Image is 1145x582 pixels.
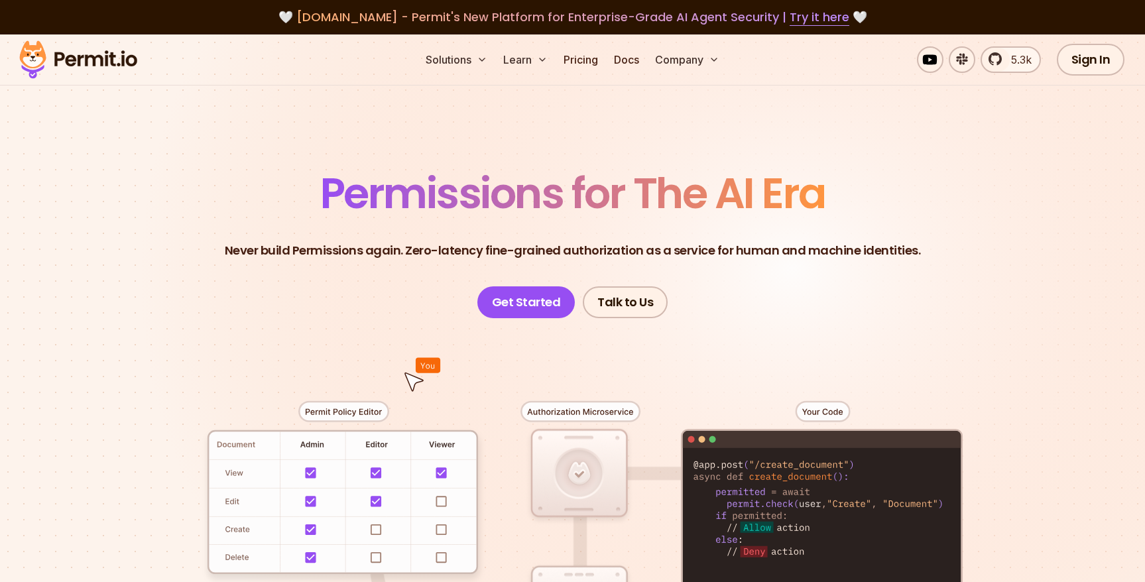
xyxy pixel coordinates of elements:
[296,9,849,25] span: [DOMAIN_NAME] - Permit's New Platform for Enterprise-Grade AI Agent Security |
[32,8,1113,27] div: 🤍 🤍
[558,46,603,73] a: Pricing
[225,241,921,260] p: Never build Permissions again. Zero-latency fine-grained authorization as a service for human and...
[498,46,553,73] button: Learn
[477,286,575,318] a: Get Started
[650,46,725,73] button: Company
[790,9,849,26] a: Try it here
[13,37,143,82] img: Permit logo
[1003,52,1032,68] span: 5.3k
[609,46,644,73] a: Docs
[420,46,493,73] button: Solutions
[1057,44,1125,76] a: Sign In
[320,164,825,223] span: Permissions for The AI Era
[583,286,668,318] a: Talk to Us
[981,46,1041,73] a: 5.3k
